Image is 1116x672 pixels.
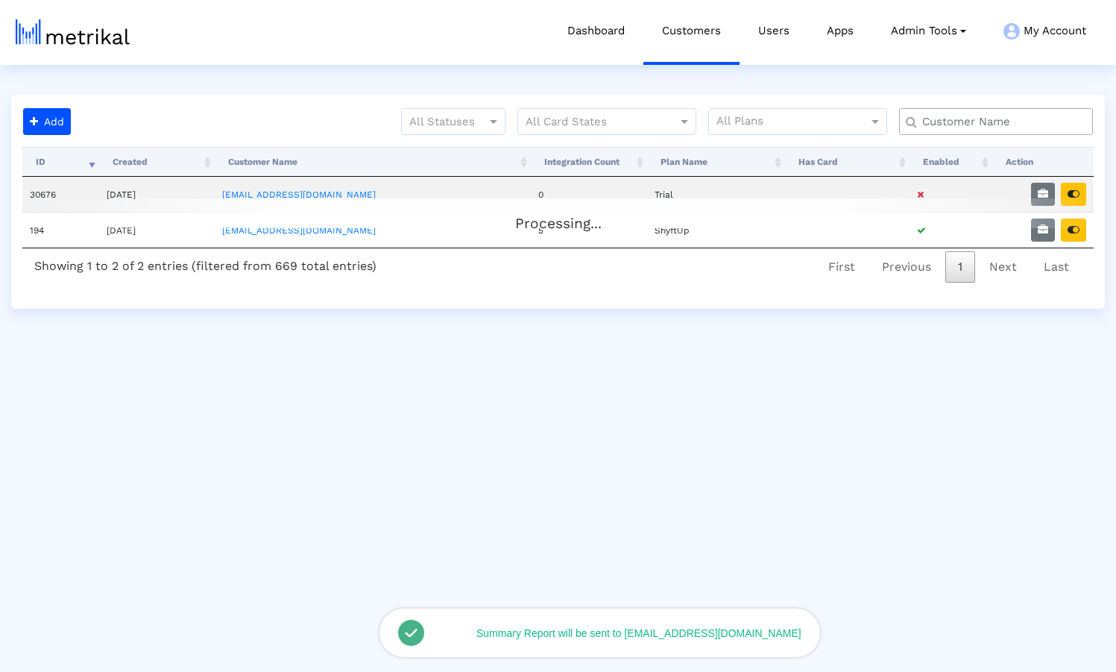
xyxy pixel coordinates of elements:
button: Add [23,108,71,135]
td: [DATE] [99,212,215,248]
a: Last [1031,251,1082,283]
td: 30676 [22,177,99,212]
input: Customer Name [912,114,1087,130]
img: my-account-menu-icon.png [1003,23,1020,40]
td: ShyftUp [647,212,785,248]
div: Processing... [22,198,1094,228]
a: Next [977,251,1030,283]
td: Trial [647,177,785,212]
div: Summary Report will be sent to [EMAIL_ADDRESS][DOMAIN_NAME] [461,627,801,639]
td: 0 [531,177,647,212]
a: [EMAIL_ADDRESS][DOMAIN_NAME] [222,189,376,200]
th: Plan Name: activate to sort column ascending [647,147,785,177]
td: [DATE] [99,177,215,212]
td: 194 [22,212,99,248]
img: metrical-logo-light.png [16,19,130,45]
th: ID: activate to sort column ascending [22,147,99,177]
a: 1 [945,251,975,283]
th: Has Card: activate to sort column ascending [785,147,909,177]
input: All Card States [526,113,661,132]
input: All Plans [716,113,871,132]
a: Previous [869,251,944,283]
th: Customer Name: activate to sort column ascending [215,147,530,177]
a: First [816,251,868,283]
a: [EMAIL_ADDRESS][DOMAIN_NAME] [222,225,376,236]
th: Action [992,147,1094,177]
div: Showing 1 to 2 of 2 entries (filtered from 669 total entries) [22,248,388,279]
th: Created: activate to sort column ascending [99,147,215,177]
th: Enabled: activate to sort column ascending [909,147,992,177]
th: Integration Count: activate to sort column ascending [531,147,647,177]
